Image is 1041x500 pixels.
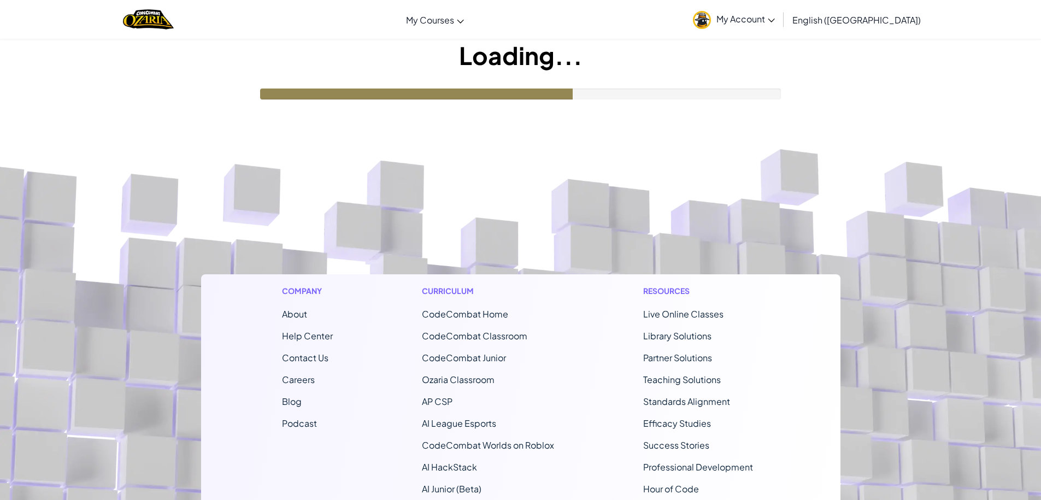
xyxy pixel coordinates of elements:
[643,285,760,297] h1: Resources
[716,13,775,25] span: My Account
[643,352,712,363] a: Partner Solutions
[401,5,469,34] a: My Courses
[643,483,699,495] a: Hour of Code
[282,396,302,407] a: Blog
[643,308,724,320] a: Live Online Classes
[422,396,452,407] a: AP CSP
[422,439,554,451] a: CodeCombat Worlds on Roblox
[422,483,481,495] a: AI Junior (Beta)
[687,2,780,37] a: My Account
[282,330,333,342] a: Help Center
[693,11,711,29] img: avatar
[282,417,317,429] a: Podcast
[282,374,315,385] a: Careers
[422,330,527,342] a: CodeCombat Classroom
[422,285,554,297] h1: Curriculum
[643,417,711,429] a: Efficacy Studies
[422,417,496,429] a: AI League Esports
[406,14,454,26] span: My Courses
[422,308,508,320] span: CodeCombat Home
[282,352,328,363] span: Contact Us
[787,5,926,34] a: English ([GEOGRAPHIC_DATA])
[643,374,721,385] a: Teaching Solutions
[422,374,495,385] a: Ozaria Classroom
[643,461,753,473] a: Professional Development
[123,8,174,31] a: Ozaria by CodeCombat logo
[123,8,174,31] img: Home
[422,352,506,363] a: CodeCombat Junior
[643,330,711,342] a: Library Solutions
[643,439,709,451] a: Success Stories
[792,14,921,26] span: English ([GEOGRAPHIC_DATA])
[643,396,730,407] a: Standards Alignment
[282,285,333,297] h1: Company
[282,308,307,320] a: About
[422,461,477,473] a: AI HackStack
